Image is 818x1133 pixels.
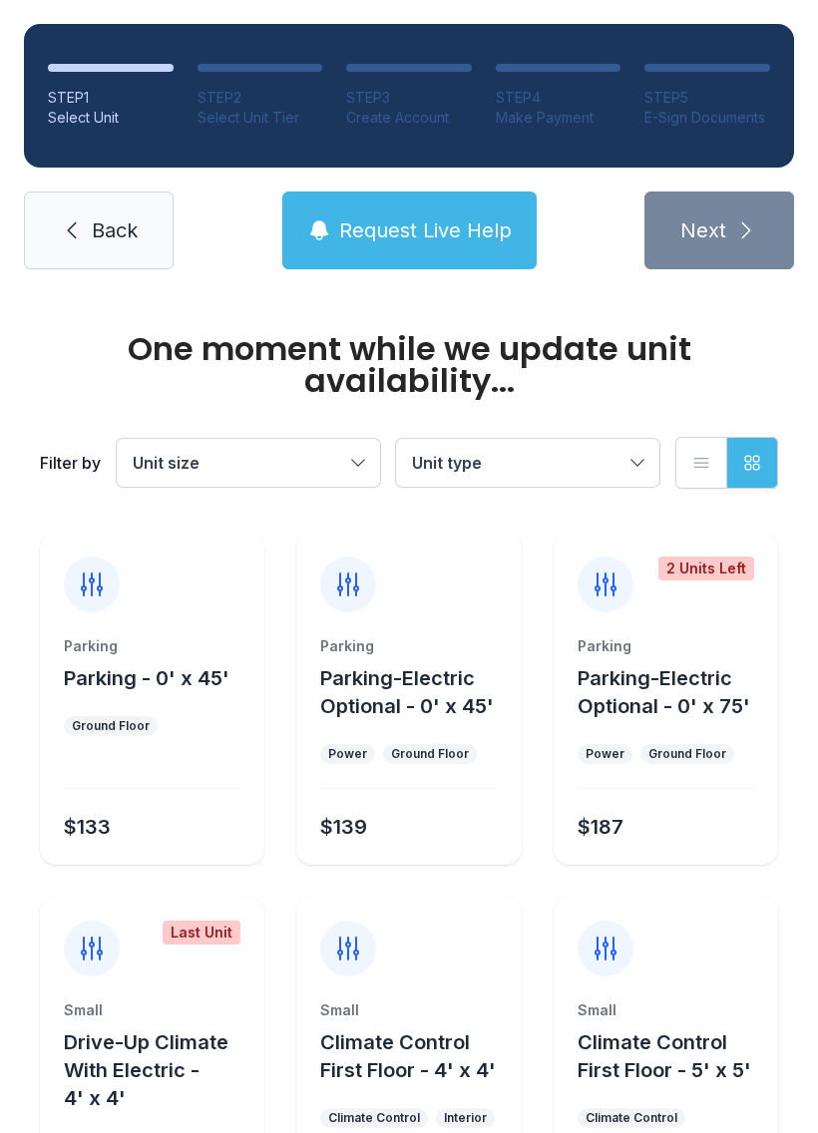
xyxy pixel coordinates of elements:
span: Next [680,216,726,244]
button: Unit type [396,439,659,487]
span: Climate Control First Floor - 5' x 5' [578,1030,751,1082]
span: Back [92,216,138,244]
div: Make Payment [496,108,621,128]
div: Select Unit [48,108,174,128]
div: $187 [578,813,623,841]
div: Parking [320,636,497,656]
span: Drive-Up Climate With Electric - 4' x 4' [64,1030,228,1110]
button: Parking - 0' x 45' [64,664,229,692]
div: 2 Units Left [658,557,754,580]
div: Interior [444,1110,487,1126]
span: Parking-Electric Optional - 0' x 45' [320,666,494,718]
div: Climate Control [328,1110,420,1126]
button: Unit size [117,439,380,487]
div: One moment while we update unit availability... [40,333,778,397]
div: STEP 5 [644,88,770,108]
span: Unit type [412,453,482,473]
span: Climate Control First Floor - 4' x 4' [320,1030,496,1082]
button: Climate Control First Floor - 4' x 4' [320,1028,513,1084]
div: Parking [64,636,240,656]
div: Last Unit [163,921,240,944]
div: Filter by [40,451,101,475]
span: Parking-Electric Optional - 0' x 75' [578,666,750,718]
div: Ground Floor [391,746,469,762]
span: Unit size [133,453,200,473]
div: Parking [578,636,754,656]
div: Power [586,746,624,762]
button: Parking-Electric Optional - 0' x 45' [320,664,513,720]
div: STEP 4 [496,88,621,108]
div: Create Account [346,108,472,128]
button: Drive-Up Climate With Electric - 4' x 4' [64,1028,256,1112]
div: STEP 1 [48,88,174,108]
div: Small [320,1000,497,1020]
div: Small [64,1000,240,1020]
button: Parking-Electric Optional - 0' x 75' [578,664,770,720]
div: Select Unit Tier [198,108,323,128]
div: Ground Floor [648,746,726,762]
span: Parking - 0' x 45' [64,666,229,690]
div: $139 [320,813,367,841]
div: Power [328,746,367,762]
div: STEP 2 [198,88,323,108]
span: Request Live Help [339,216,512,244]
div: E-Sign Documents [644,108,770,128]
div: Ground Floor [72,718,150,734]
div: STEP 3 [346,88,472,108]
div: Climate Control [586,1110,677,1126]
div: $133 [64,813,111,841]
button: Climate Control First Floor - 5' x 5' [578,1028,770,1084]
div: Small [578,1000,754,1020]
